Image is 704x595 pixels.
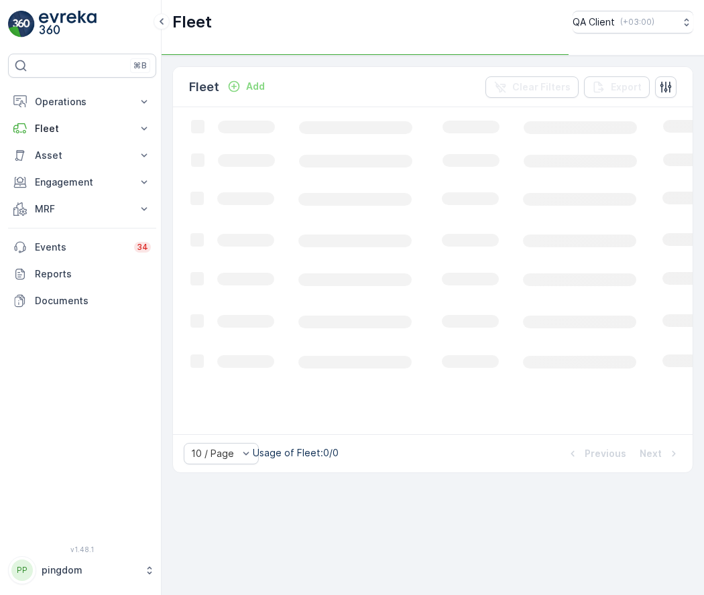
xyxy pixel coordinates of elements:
[42,564,137,577] p: pingdom
[35,202,129,216] p: MRF
[222,78,270,94] button: Add
[133,60,147,71] p: ⌘B
[584,76,650,98] button: Export
[8,115,156,142] button: Fleet
[8,11,35,38] img: logo
[485,76,579,98] button: Clear Filters
[35,241,126,254] p: Events
[620,17,654,27] p: ( +03:00 )
[611,80,642,94] p: Export
[8,261,156,287] a: Reports
[137,242,148,253] p: 34
[573,11,693,34] button: QA Client(+03:00)
[8,142,156,169] button: Asset
[585,447,626,460] p: Previous
[35,122,129,135] p: Fleet
[35,149,129,162] p: Asset
[640,447,662,460] p: Next
[573,15,615,29] p: QA Client
[8,234,156,261] a: Events34
[35,176,129,189] p: Engagement
[11,559,33,581] div: PP
[8,169,156,196] button: Engagement
[8,556,156,584] button: PPpingdom
[512,80,571,94] p: Clear Filters
[565,446,628,462] button: Previous
[638,446,682,462] button: Next
[35,294,151,308] p: Documents
[8,196,156,222] button: MRF
[39,11,97,38] img: logo_light-DOdMpM7g.png
[35,95,129,109] p: Operations
[8,287,156,314] a: Documents
[35,267,151,281] p: Reports
[253,446,339,460] p: Usage of Fleet : 0/0
[189,78,219,96] p: Fleet
[246,80,265,93] p: Add
[172,11,212,33] p: Fleet
[8,545,156,553] span: v 1.48.1
[8,88,156,115] button: Operations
